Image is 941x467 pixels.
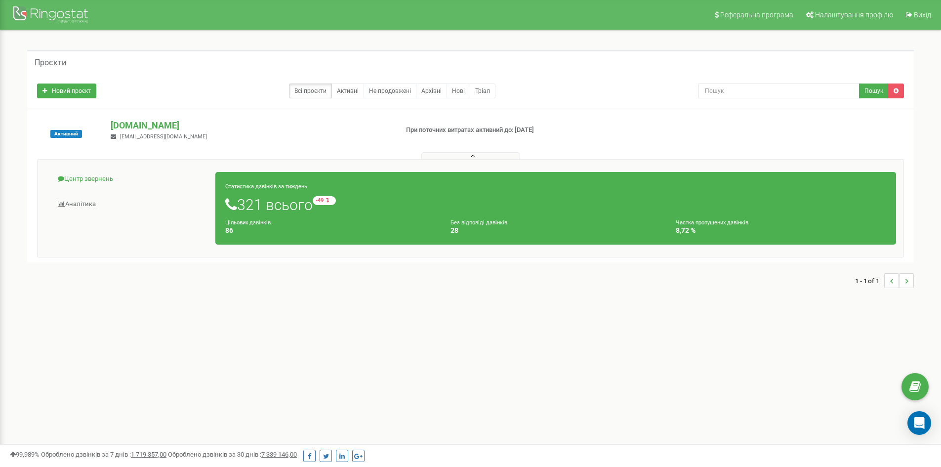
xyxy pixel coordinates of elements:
[447,84,470,98] a: Нові
[470,84,495,98] a: Тріал
[676,219,748,226] small: Частка пропущених дзвінків
[313,196,336,205] small: -49
[225,183,307,190] small: Статистика дзвінків за тиждень
[10,451,40,458] span: 99,989%
[450,219,507,226] small: Без відповіді дзвінків
[815,11,893,19] span: Налаштування профілю
[37,84,96,98] a: Новий проєкт
[225,219,271,226] small: Цільових дзвінків
[131,451,166,458] u: 1 719 357,00
[168,451,297,458] span: Оброблено дзвінків за 30 днів :
[855,273,884,288] span: 1 - 1 of 1
[261,451,297,458] u: 7 339 146,00
[676,227,886,234] h4: 8,72 %
[41,451,166,458] span: Оброблено дзвінків за 7 днів :
[914,11,931,19] span: Вихід
[907,411,931,435] div: Open Intercom Messenger
[111,119,390,132] p: [DOMAIN_NAME]
[50,130,82,138] span: Активний
[698,84,859,98] input: Пошук
[859,84,889,98] button: Пошук
[225,196,886,213] h1: 321 всього
[406,126,612,135] p: При поточних витратах активний до: [DATE]
[364,84,416,98] a: Не продовжені
[720,11,793,19] span: Реферальна програма
[225,227,436,234] h4: 86
[450,227,661,234] h4: 28
[35,58,66,67] h5: Проєкти
[120,133,207,140] span: [EMAIL_ADDRESS][DOMAIN_NAME]
[45,167,216,191] a: Центр звернень
[289,84,332,98] a: Всі проєкти
[331,84,364,98] a: Активні
[855,263,914,298] nav: ...
[416,84,447,98] a: Архівні
[45,192,216,216] a: Аналiтика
